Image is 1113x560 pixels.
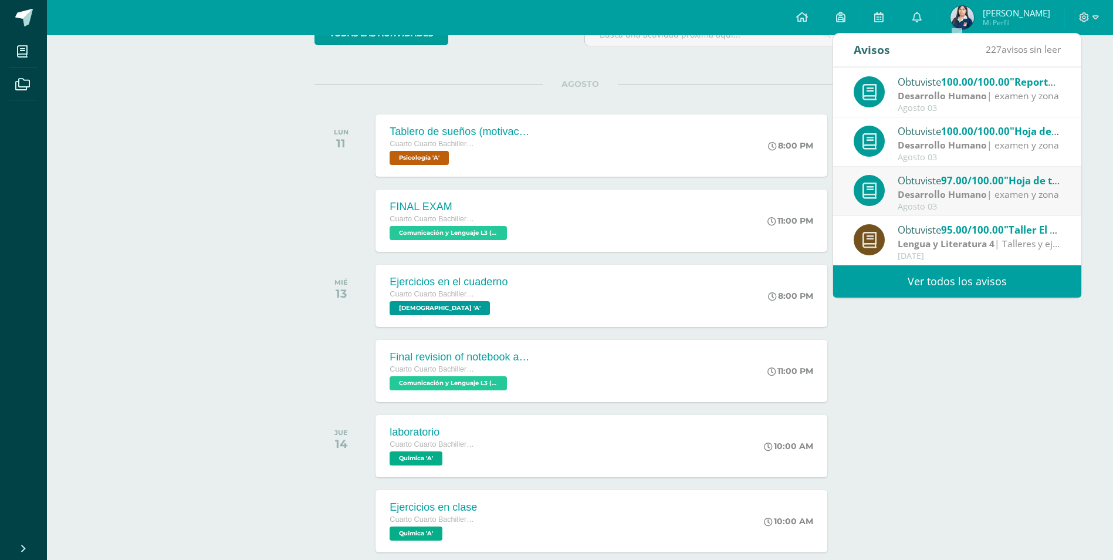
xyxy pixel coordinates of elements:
[898,139,987,151] strong: Desarrollo Humano
[768,140,813,151] div: 8:00 PM
[390,290,478,298] span: Cuarto Cuarto Bachillerato en Ciencias y Letras
[941,124,1010,138] span: 100.00/100.00
[390,351,530,363] div: Final revision of notebook and book
[898,237,994,250] strong: Lengua y Literatura 4
[950,6,974,29] img: 78199a84b12f29d1aed0258d96530fbf.png
[898,251,1061,261] div: [DATE]
[390,365,478,373] span: Cuarto Cuarto Bachillerato en Ciencias y Letras
[898,103,1061,113] div: Agosto 03
[390,501,478,514] div: Ejercicios en clase
[390,126,530,138] div: Tablero de sueños (motivación)
[543,79,618,89] span: AGOSTO
[898,74,1061,89] div: Obtuviste en
[941,174,1004,187] span: 97.00/100.00
[390,440,478,448] span: Cuarto Cuarto Bachillerato en Ciencias y Letras
[898,89,987,102] strong: Desarrollo Humano
[390,201,510,213] div: FINAL EXAM
[983,18,1050,28] span: Mi Perfil
[854,33,890,66] div: Avisos
[898,89,1061,103] div: | examen y zona
[764,441,813,451] div: 10:00 AM
[898,188,987,201] strong: Desarrollo Humano
[390,215,478,223] span: Cuarto Cuarto Bachillerato en Ciencias y Letras
[334,128,349,136] div: LUN
[898,153,1061,163] div: Agosto 03
[767,215,813,226] div: 11:00 PM
[898,123,1061,139] div: Obtuviste en
[390,515,478,524] span: Cuarto Cuarto Bachillerato en Ciencias y Letras
[390,426,478,438] div: laboratorio
[768,291,813,301] div: 8:00 PM
[390,451,442,465] span: Química 'A'
[983,7,1050,19] span: [PERSON_NAME]
[898,139,1061,152] div: | examen y zona
[334,286,348,301] div: 13
[764,516,813,527] div: 10:00 AM
[941,223,1004,237] span: 95.00/100.00
[1004,223,1082,237] span: "Taller El collar"
[898,173,1061,188] div: Obtuviste en
[767,366,813,376] div: 11:00 PM
[334,278,348,286] div: MIÉ
[390,140,478,148] span: Cuarto Cuarto Bachillerato en Ciencias y Letras
[833,265,1081,298] a: Ver todos los avisos
[986,43,1002,56] span: 227
[334,429,348,437] div: JUE
[390,527,442,541] span: Química 'A'
[334,437,348,451] div: 14
[390,151,449,165] span: Psicología 'A'
[898,202,1061,212] div: Agosto 03
[390,301,490,315] span: Evangelización 'A'
[898,188,1061,201] div: | examen y zona
[390,376,507,390] span: Comunicación y Lenguaje L3 (Inglés) 4 'A'
[898,222,1061,237] div: Obtuviste en
[986,43,1061,56] span: avisos sin leer
[898,237,1061,251] div: | Talleres y ejercicios
[941,75,1010,89] span: 100.00/100.00
[390,276,508,288] div: Ejercicios en el cuaderno
[390,226,507,240] span: Comunicación y Lenguaje L3 (Inglés) 4 'A'
[334,136,349,150] div: 11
